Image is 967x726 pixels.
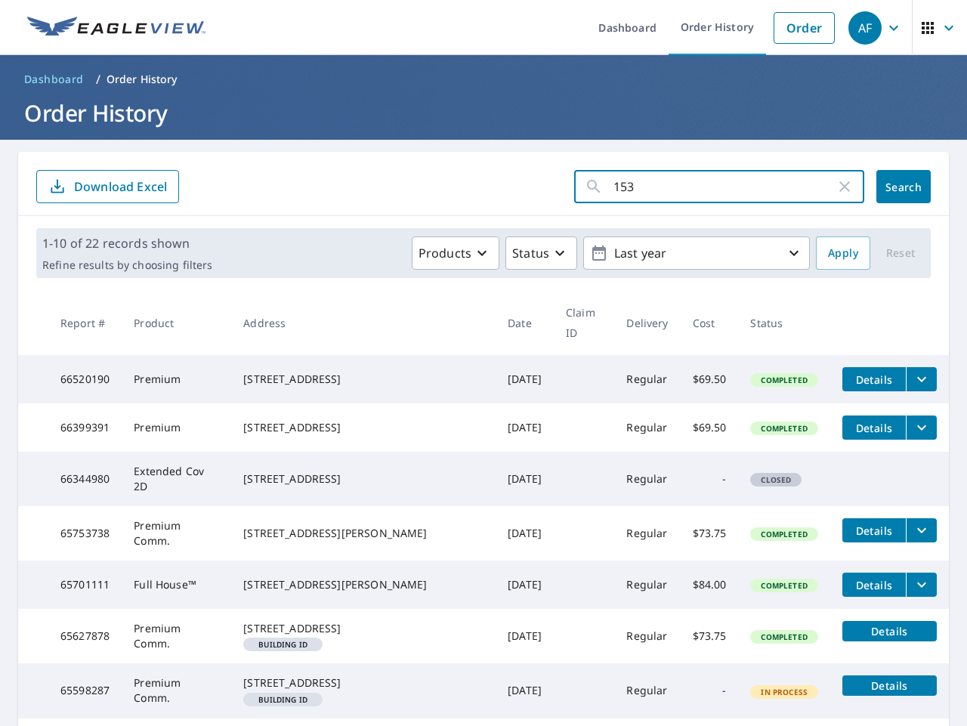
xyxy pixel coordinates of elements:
[48,663,122,718] td: 65598287
[243,471,483,487] div: [STREET_ADDRESS]
[48,506,122,561] td: 65753738
[419,244,471,262] p: Products
[876,170,931,203] button: Search
[681,609,739,663] td: $73.75
[258,696,307,703] em: Building ID
[681,561,739,609] td: $84.00
[122,290,231,355] th: Product
[258,641,307,648] em: Building ID
[906,573,937,597] button: filesDropdownBtn-65701111
[681,290,739,355] th: Cost
[752,474,800,485] span: Closed
[496,290,554,355] th: Date
[496,355,554,403] td: [DATE]
[906,518,937,542] button: filesDropdownBtn-65753738
[122,609,231,663] td: Premium Comm.
[554,290,614,355] th: Claim ID
[496,506,554,561] td: [DATE]
[851,578,897,592] span: Details
[122,403,231,452] td: Premium
[48,355,122,403] td: 66520190
[505,236,577,270] button: Status
[122,355,231,403] td: Premium
[18,97,949,128] h1: Order History
[851,421,897,435] span: Details
[614,663,680,718] td: Regular
[243,372,483,387] div: [STREET_ADDRESS]
[48,403,122,452] td: 66399391
[18,67,949,91] nav: breadcrumb
[851,678,928,693] span: Details
[48,290,122,355] th: Report #
[122,663,231,718] td: Premium Comm.
[614,290,680,355] th: Delivery
[614,355,680,403] td: Regular
[496,609,554,663] td: [DATE]
[512,244,549,262] p: Status
[48,609,122,663] td: 65627878
[243,577,483,592] div: [STREET_ADDRESS][PERSON_NAME]
[18,67,90,91] a: Dashboard
[48,561,122,609] td: 65701111
[681,663,739,718] td: -
[583,236,810,270] button: Last year
[42,234,212,252] p: 1-10 of 22 records shown
[752,632,816,642] span: Completed
[681,452,739,506] td: -
[74,178,167,195] p: Download Excel
[614,403,680,452] td: Regular
[816,236,870,270] button: Apply
[24,72,84,87] span: Dashboard
[842,573,906,597] button: detailsBtn-65701111
[752,423,816,434] span: Completed
[752,580,816,591] span: Completed
[412,236,499,270] button: Products
[752,687,817,697] span: In Process
[496,663,554,718] td: [DATE]
[27,17,205,39] img: EV Logo
[496,561,554,609] td: [DATE]
[842,416,906,440] button: detailsBtn-66399391
[752,375,816,385] span: Completed
[608,240,785,267] p: Last year
[614,561,680,609] td: Regular
[842,675,937,696] button: detailsBtn-65598287
[243,621,483,636] div: [STREET_ADDRESS]
[851,624,928,638] span: Details
[842,367,906,391] button: detailsBtn-66520190
[906,367,937,391] button: filesDropdownBtn-66520190
[828,244,858,263] span: Apply
[36,170,179,203] button: Download Excel
[906,416,937,440] button: filesDropdownBtn-66399391
[231,290,496,355] th: Address
[738,290,830,355] th: Status
[888,180,919,194] span: Search
[752,529,816,539] span: Completed
[613,165,836,208] input: Address, Report #, Claim ID, etc.
[842,621,937,641] button: detailsBtn-65627878
[681,355,739,403] td: $69.50
[851,372,897,387] span: Details
[107,72,178,87] p: Order History
[614,609,680,663] td: Regular
[851,524,897,538] span: Details
[122,506,231,561] td: Premium Comm.
[614,506,680,561] td: Regular
[96,70,100,88] li: /
[848,11,882,45] div: AF
[42,258,212,272] p: Refine results by choosing filters
[681,403,739,452] td: $69.50
[774,12,835,44] a: Order
[48,452,122,506] td: 66344980
[122,452,231,506] td: Extended Cov 2D
[842,518,906,542] button: detailsBtn-65753738
[243,675,483,690] div: [STREET_ADDRESS]
[681,506,739,561] td: $73.75
[243,526,483,541] div: [STREET_ADDRESS][PERSON_NAME]
[496,452,554,506] td: [DATE]
[496,403,554,452] td: [DATE]
[122,561,231,609] td: Full House™
[614,452,680,506] td: Regular
[243,420,483,435] div: [STREET_ADDRESS]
